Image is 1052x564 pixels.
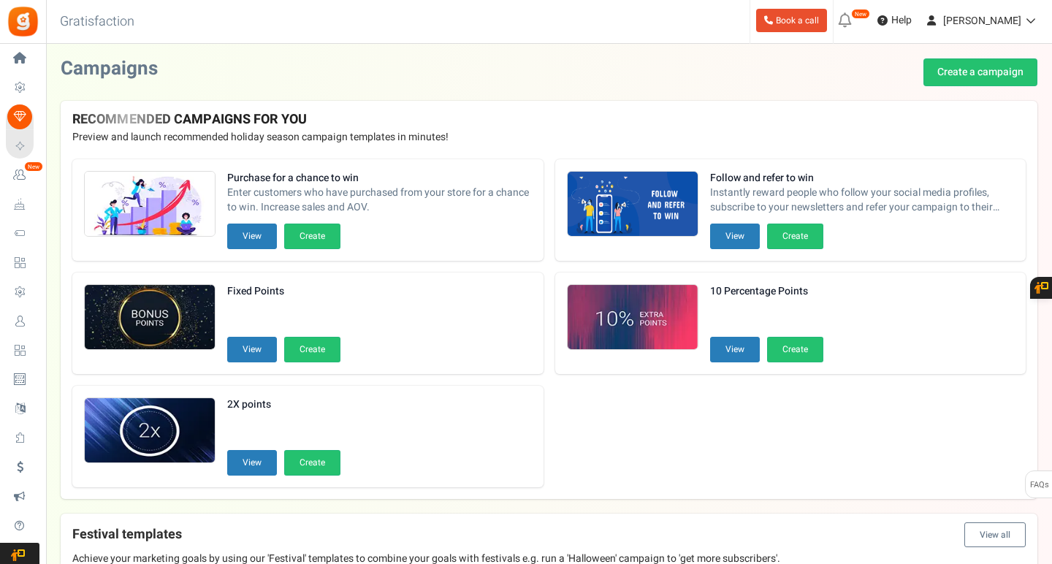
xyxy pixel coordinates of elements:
[85,398,215,464] img: Recommended Campaigns
[284,224,340,249] button: Create
[24,161,43,172] em: New
[85,172,215,237] img: Recommended Campaigns
[61,58,158,80] h2: Campaigns
[568,172,698,237] img: Recommended Campaigns
[227,171,532,186] strong: Purchase for a chance to win
[568,285,698,351] img: Recommended Campaigns
[756,9,827,32] a: Book a call
[943,13,1021,28] span: [PERSON_NAME]
[227,224,277,249] button: View
[7,5,39,38] img: Gratisfaction
[72,130,1026,145] p: Preview and launch recommended holiday season campaign templates in minutes!
[888,13,912,28] span: Help
[284,337,340,362] button: Create
[923,58,1037,86] a: Create a campaign
[85,285,215,351] img: Recommended Campaigns
[227,337,277,362] button: View
[872,9,918,32] a: Help
[710,186,1015,215] span: Instantly reward people who follow your social media profiles, subscribe to your newsletters and ...
[284,450,340,476] button: Create
[44,7,150,37] h3: Gratisfaction
[710,224,760,249] button: View
[227,397,340,412] strong: 2X points
[710,284,823,299] strong: 10 Percentage Points
[72,522,1026,547] h4: Festival templates
[767,224,823,249] button: Create
[710,337,760,362] button: View
[767,337,823,362] button: Create
[710,171,1015,186] strong: Follow and refer to win
[6,163,39,188] a: New
[72,113,1026,127] h4: RECOMMENDED CAMPAIGNS FOR YOU
[227,186,532,215] span: Enter customers who have purchased from your store for a chance to win. Increase sales and AOV.
[964,522,1026,547] button: View all
[227,450,277,476] button: View
[1029,471,1049,499] span: FAQs
[851,9,870,19] em: New
[227,284,340,299] strong: Fixed Points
